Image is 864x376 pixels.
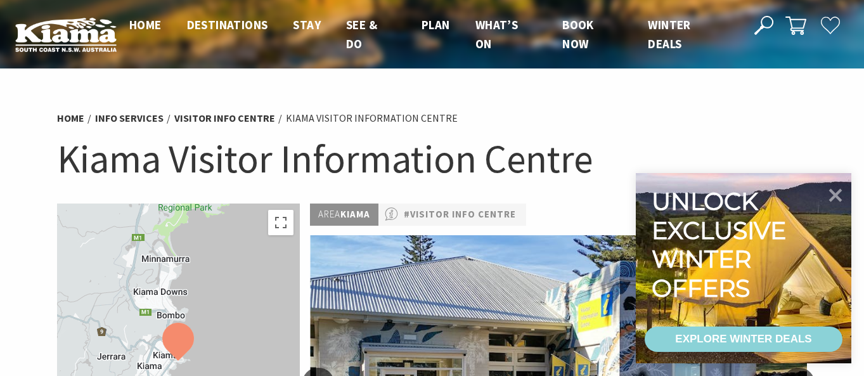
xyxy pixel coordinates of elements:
span: What’s On [475,17,518,51]
span: Book now [562,17,594,51]
span: Plan [422,17,450,32]
span: Stay [293,17,321,32]
span: Destinations [187,17,268,32]
a: Info Services [95,112,164,125]
span: See & Do [346,17,377,51]
li: Kiama Visitor Information Centre [286,110,458,127]
a: Home [57,112,84,125]
a: EXPLORE WINTER DEALS [645,327,842,352]
nav: Main Menu [117,15,740,54]
a: #Visitor Info Centre [404,207,516,223]
span: Area [318,208,340,220]
p: Kiama [310,204,378,226]
span: Home [129,17,162,32]
a: Visitor Info Centre [174,112,275,125]
h1: Kiama Visitor Information Centre [57,133,808,185]
div: EXPLORE WINTER DEALS [675,327,811,352]
img: Kiama Logo [15,17,117,52]
div: Unlock exclusive winter offers [652,187,792,302]
span: Winter Deals [648,17,690,51]
button: Toggle fullscreen view [268,210,293,235]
